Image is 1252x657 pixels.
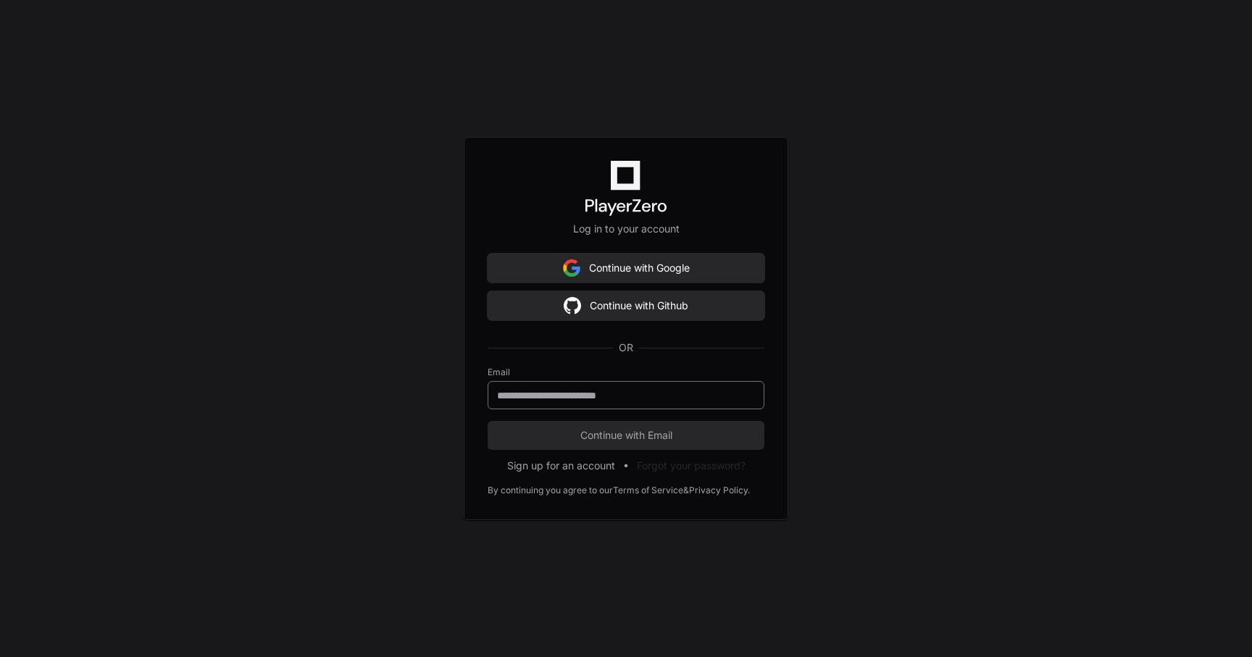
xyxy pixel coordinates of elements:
[507,459,615,473] button: Sign up for an account
[488,367,764,378] label: Email
[488,222,764,236] p: Log in to your account
[488,421,764,450] button: Continue with Email
[683,485,689,496] div: &
[488,291,764,320] button: Continue with Github
[637,459,746,473] button: Forgot your password?
[488,428,764,443] span: Continue with Email
[563,254,580,283] img: Sign in with google
[488,485,613,496] div: By continuing you agree to our
[564,291,581,320] img: Sign in with google
[488,254,764,283] button: Continue with Google
[689,485,750,496] a: Privacy Policy.
[613,340,639,355] span: OR
[613,485,683,496] a: Terms of Service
